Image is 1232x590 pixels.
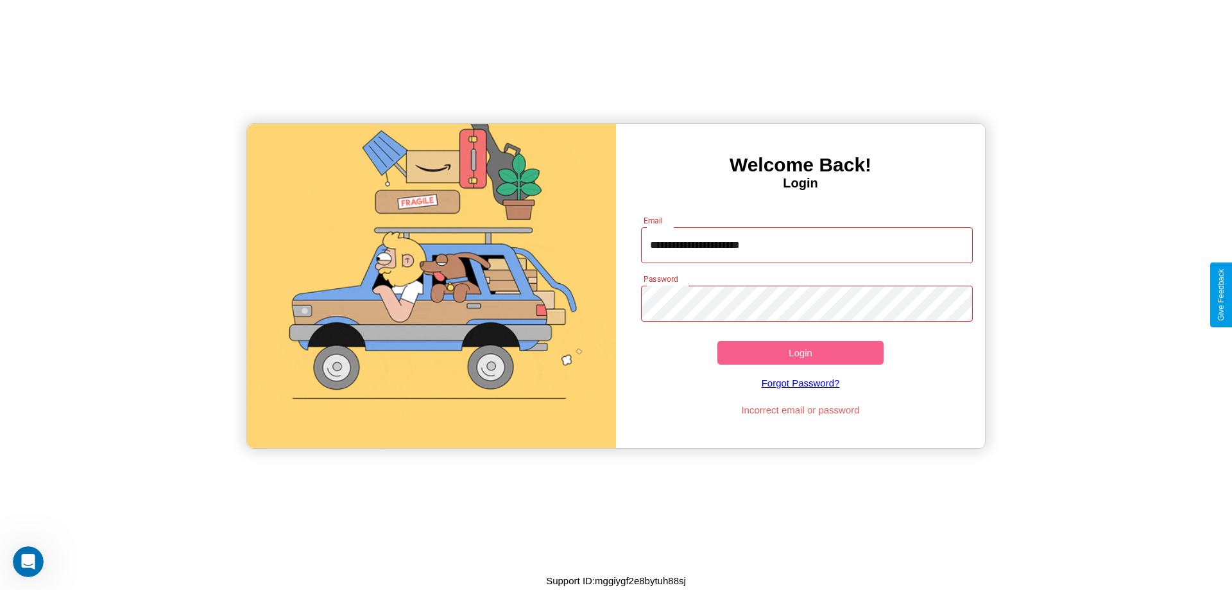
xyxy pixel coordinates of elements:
p: Incorrect email or password [635,401,967,419]
label: Email [644,215,663,226]
p: Support ID: mggiygf2e8bytuh88sj [546,572,686,589]
iframe: Intercom live chat [13,546,44,577]
label: Password [644,273,678,284]
div: Give Feedback [1217,269,1226,321]
a: Forgot Password? [635,365,967,401]
button: Login [717,341,884,365]
h3: Welcome Back! [616,154,985,176]
h4: Login [616,176,985,191]
img: gif [247,124,616,448]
